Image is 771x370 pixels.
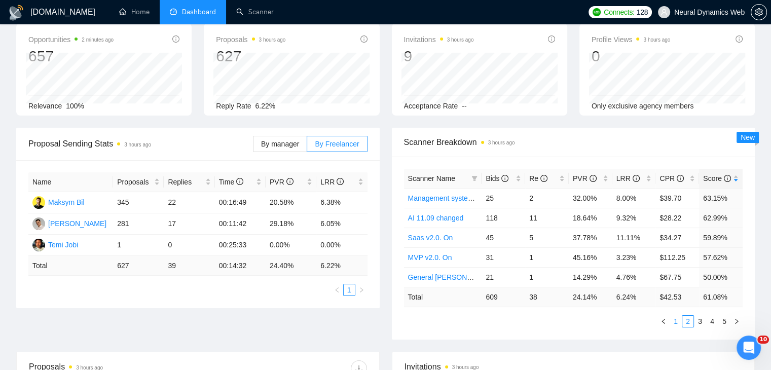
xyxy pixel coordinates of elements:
[525,267,569,287] td: 1
[469,171,480,186] span: filter
[612,287,656,307] td: 6.24 %
[215,192,266,213] td: 00:16:49
[590,175,597,182] span: info-circle
[404,102,458,110] span: Acceptance Rate
[751,8,766,16] span: setting
[28,33,114,46] span: Opportunities
[657,315,670,327] button: left
[525,228,569,247] td: 5
[113,192,164,213] td: 345
[215,256,266,276] td: 00:14:32
[569,208,612,228] td: 18.64%
[643,37,670,43] time: 3 hours ago
[719,316,730,327] a: 5
[355,284,368,296] button: right
[320,178,344,186] span: LRR
[699,208,743,228] td: 62.99%
[707,316,718,327] a: 4
[677,175,684,182] span: info-circle
[28,172,113,192] th: Name
[216,47,285,66] div: 627
[404,47,474,66] div: 9
[113,213,164,235] td: 281
[408,273,554,281] a: General [PERSON_NAME] | FastAPI v2.0. On
[482,188,525,208] td: 25
[343,284,355,296] li: 1
[358,287,364,293] span: right
[569,247,612,267] td: 45.16%
[501,175,508,182] span: info-circle
[32,198,85,206] a: MBMaksym Bil
[730,315,743,327] button: right
[32,219,106,227] a: MK[PERSON_NAME]
[548,35,555,43] span: info-circle
[699,287,743,307] td: 61.08 %
[706,315,718,327] li: 4
[331,284,343,296] button: left
[28,47,114,66] div: 657
[32,217,45,230] img: MK
[682,315,694,327] li: 2
[699,228,743,247] td: 59.89%
[408,174,455,182] span: Scanner Name
[168,176,203,188] span: Replies
[48,239,78,250] div: Temi Jobi
[593,8,601,16] img: upwork-logo.png
[660,9,668,16] span: user
[751,8,767,16] a: setting
[216,102,251,110] span: Reply Rate
[255,102,276,110] span: 6.22%
[164,235,214,256] td: 0
[164,213,214,235] td: 17
[660,318,667,324] span: left
[699,267,743,287] td: 50.00%
[355,284,368,296] li: Next Page
[266,213,316,235] td: 29.18%
[215,213,266,235] td: 00:11:42
[569,267,612,287] td: 14.29%
[32,240,78,248] a: TTemi Jobi
[751,4,767,20] button: setting
[28,102,62,110] span: Relevance
[113,172,164,192] th: Proposals
[525,188,569,208] td: 2
[592,33,671,46] span: Profile Views
[529,174,547,182] span: Re
[170,8,177,15] span: dashboard
[462,102,466,110] span: --
[612,267,656,287] td: 4.76%
[316,213,367,235] td: 6.05%
[699,247,743,267] td: 57.62%
[569,287,612,307] td: 24.14 %
[670,315,682,327] li: 1
[286,178,293,185] span: info-circle
[270,178,293,186] span: PVR
[404,287,482,307] td: Total
[404,136,743,149] span: Scanner Breakdown
[699,188,743,208] td: 63.15%
[337,178,344,185] span: info-circle
[736,35,743,43] span: info-circle
[655,188,699,208] td: $39.70
[612,247,656,267] td: 3.23%
[266,256,316,276] td: 24.40 %
[119,8,150,16] a: homeHome
[471,175,478,181] span: filter
[261,140,299,148] span: By manager
[737,336,761,360] iframe: Intercom live chat
[124,142,151,147] time: 3 hours ago
[172,35,179,43] span: info-circle
[266,192,316,213] td: 20.58%
[182,8,216,16] span: Dashboard
[266,235,316,256] td: 0.00%
[259,37,286,43] time: 3 hours ago
[757,336,769,344] span: 10
[113,235,164,256] td: 1
[703,174,730,182] span: Score
[655,228,699,247] td: $34.27
[569,188,612,208] td: 32.00%
[28,137,253,150] span: Proposal Sending Stats
[482,247,525,267] td: 31
[452,364,479,370] time: 3 hours ago
[569,228,612,247] td: 37.78%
